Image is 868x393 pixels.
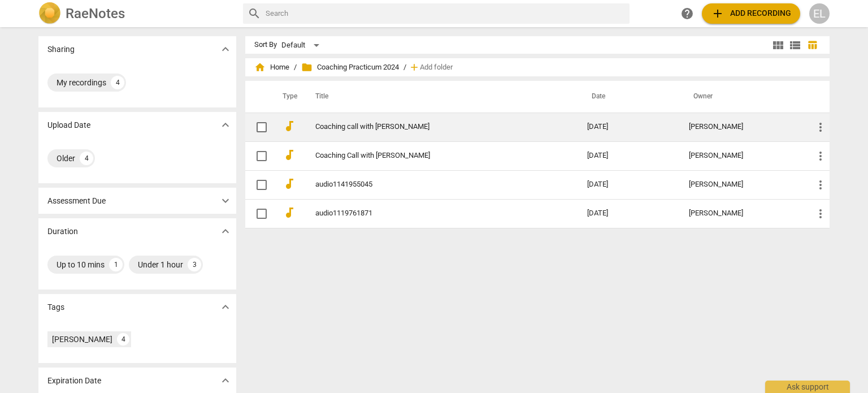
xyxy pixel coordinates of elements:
span: expand_more [219,118,232,132]
button: Show more [217,116,234,133]
p: Tags [47,301,64,313]
span: expand_more [219,374,232,387]
a: Coaching Call with [PERSON_NAME] [315,152,546,160]
span: expand_more [219,300,232,314]
div: 4 [117,333,129,346]
span: / [403,63,406,72]
button: Table view [804,37,821,54]
span: more_vert [814,207,827,221]
th: Owner [680,81,805,113]
span: folder [301,62,313,73]
div: 3 [188,258,201,271]
p: Sharing [47,44,75,55]
input: Search [266,5,625,23]
button: Show more [217,223,234,240]
th: Type [274,81,302,113]
div: Sort By [254,41,277,49]
button: Upload [702,3,800,24]
span: help [680,7,694,20]
span: more_vert [814,178,827,192]
a: Help [677,3,697,24]
div: My recordings [57,77,106,88]
span: more_vert [814,149,827,163]
p: Duration [47,226,78,237]
div: Ask support [765,381,850,393]
p: Assessment Due [47,195,106,207]
span: more_vert [814,120,827,134]
td: [DATE] [578,141,680,170]
div: Up to 10 mins [57,259,105,270]
span: view_module [771,38,785,52]
img: Logo [38,2,61,25]
div: 4 [80,152,93,165]
h2: RaeNotes [66,6,125,21]
td: [DATE] [578,113,680,141]
div: [PERSON_NAME] [689,180,796,189]
div: [PERSON_NAME] [52,334,112,345]
span: Home [254,62,289,73]
div: Older [57,153,75,164]
button: Show more [217,299,234,316]
span: Add folder [420,63,453,72]
button: Tile view [770,37,787,54]
div: 4 [111,76,124,89]
span: add [711,7,724,20]
span: audiotrack [283,148,296,162]
div: 1 [109,258,123,271]
span: home [254,62,266,73]
td: [DATE] [578,199,680,228]
span: add [409,62,420,73]
div: Under 1 hour [138,259,183,270]
button: Show more [217,372,234,389]
p: Expiration Date [47,375,101,387]
div: [PERSON_NAME] [689,209,796,218]
a: Coaching call with [PERSON_NAME] [315,123,546,131]
td: [DATE] [578,170,680,199]
button: EL [809,3,830,24]
button: List view [787,37,804,54]
span: expand_more [219,42,232,56]
th: Title [302,81,578,113]
button: Show more [217,192,234,209]
span: search [248,7,261,20]
a: LogoRaeNotes [38,2,234,25]
div: [PERSON_NAME] [689,123,796,131]
th: Date [578,81,680,113]
span: expand_more [219,194,232,208]
span: audiotrack [283,206,296,219]
a: audio1141955045 [315,180,546,189]
span: audiotrack [283,177,296,191]
span: view_list [788,38,802,52]
span: / [294,63,297,72]
span: table_chart [807,40,818,50]
span: Coaching Practicum 2024 [301,62,399,73]
div: Default [281,36,323,54]
div: [PERSON_NAME] [689,152,796,160]
p: Upload Date [47,119,90,131]
span: Add recording [711,7,791,20]
a: audio1119761871 [315,209,546,218]
span: expand_more [219,224,232,238]
span: audiotrack [283,119,296,133]
button: Show more [217,41,234,58]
